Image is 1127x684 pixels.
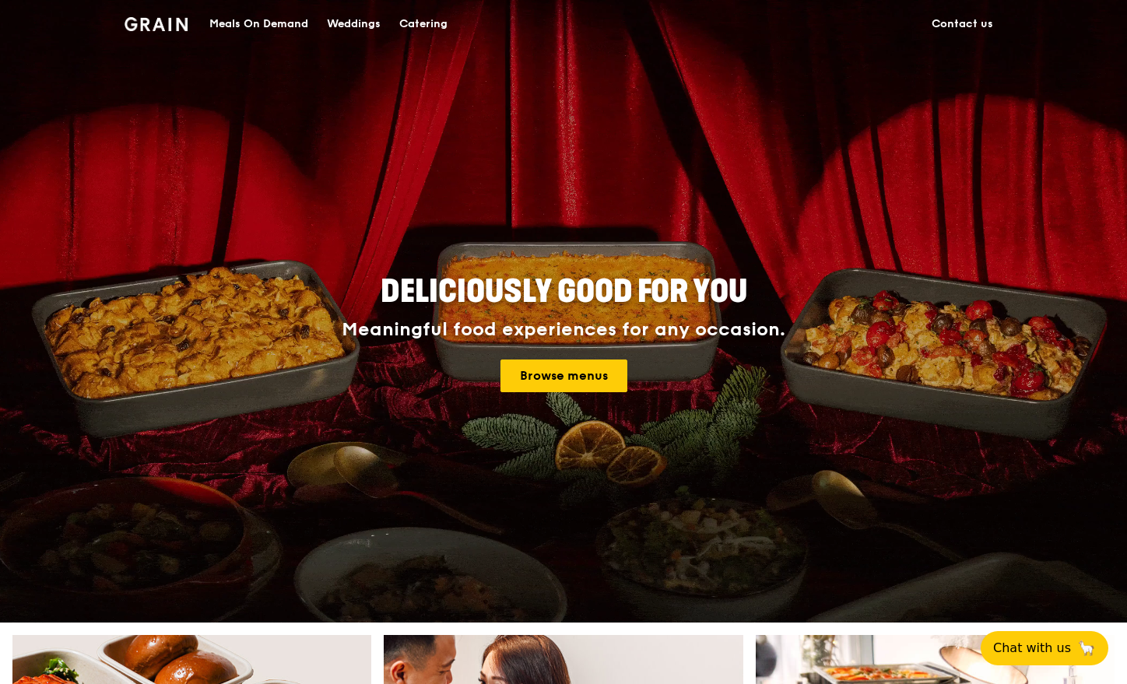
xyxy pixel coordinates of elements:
[283,319,844,341] div: Meaningful food experiences for any occasion.
[922,1,1002,47] a: Contact us
[209,1,308,47] div: Meals On Demand
[1077,639,1096,658] span: 🦙
[125,17,188,31] img: Grain
[993,639,1071,658] span: Chat with us
[327,1,381,47] div: Weddings
[500,360,627,392] a: Browse menus
[981,631,1108,665] button: Chat with us🦙
[399,1,448,47] div: Catering
[390,1,457,47] a: Catering
[318,1,390,47] a: Weddings
[381,273,747,310] span: Deliciously good for you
